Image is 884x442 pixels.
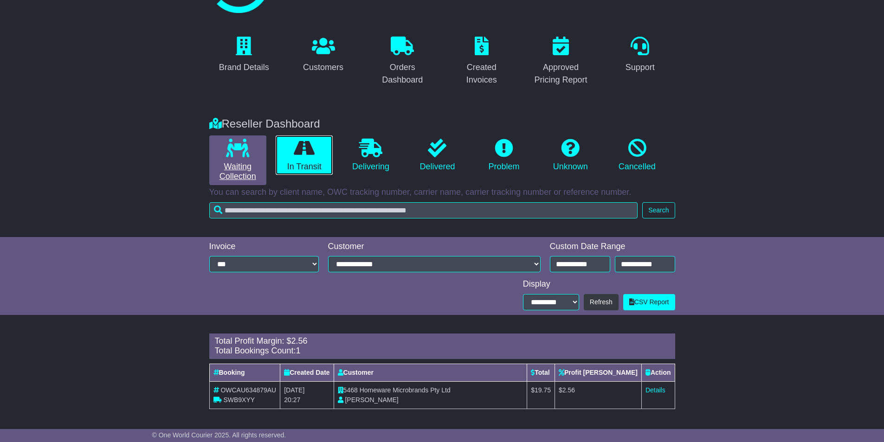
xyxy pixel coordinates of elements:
[152,431,286,439] span: © One World Courier 2025. All rights reserved.
[215,346,670,356] div: Total Bookings Count:
[447,33,517,90] a: Created Invoices
[223,396,255,404] span: SWB9XYY
[527,364,555,381] th: Total
[542,135,599,175] a: Unknown
[209,135,266,185] a: Waiting Collection
[527,381,555,409] td: $
[453,61,511,86] div: Created Invoices
[334,364,527,381] th: Customer
[584,294,619,310] button: Refresh
[303,61,343,74] div: Customers
[280,364,334,381] th: Created Date
[374,61,432,86] div: Orders Dashboard
[345,396,398,404] span: [PERSON_NAME]
[550,242,675,252] div: Custom Date Range
[535,386,551,394] span: 19.75
[209,187,675,198] p: You can search by client name, OWC tracking number, carrier name, carrier tracking number or refe...
[205,117,680,131] div: Reseller Dashboard
[343,386,358,394] span: 5468
[642,202,675,218] button: Search
[360,386,451,394] span: Homeware Microbrands Pty Ltd
[641,364,675,381] th: Action
[342,135,399,175] a: Delivering
[645,386,665,394] a: Details
[284,396,300,404] span: 20:27
[626,61,655,74] div: Support
[532,61,590,86] div: Approved Pricing Report
[555,381,642,409] td: $
[219,61,269,74] div: Brand Details
[409,135,466,175] a: Delivered
[276,135,333,175] a: In Transit
[328,242,541,252] div: Customer
[215,336,670,346] div: Total Profit Margin: $
[284,386,304,394] span: [DATE]
[555,364,642,381] th: Profit [PERSON_NAME]
[523,279,675,289] div: Display
[623,294,675,310] a: CSV Report
[296,346,301,355] span: 1
[213,33,275,77] a: Brand Details
[475,135,532,175] a: Problem
[209,242,319,252] div: Invoice
[368,33,438,90] a: Orders Dashboard
[526,33,596,90] a: Approved Pricing Report
[608,135,665,175] a: Cancelled
[562,386,575,394] span: 2.56
[291,336,308,346] span: 2.56
[209,364,280,381] th: Booking
[297,33,349,77] a: Customers
[220,386,276,394] span: OWCAU634879AU
[619,33,661,77] a: Support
